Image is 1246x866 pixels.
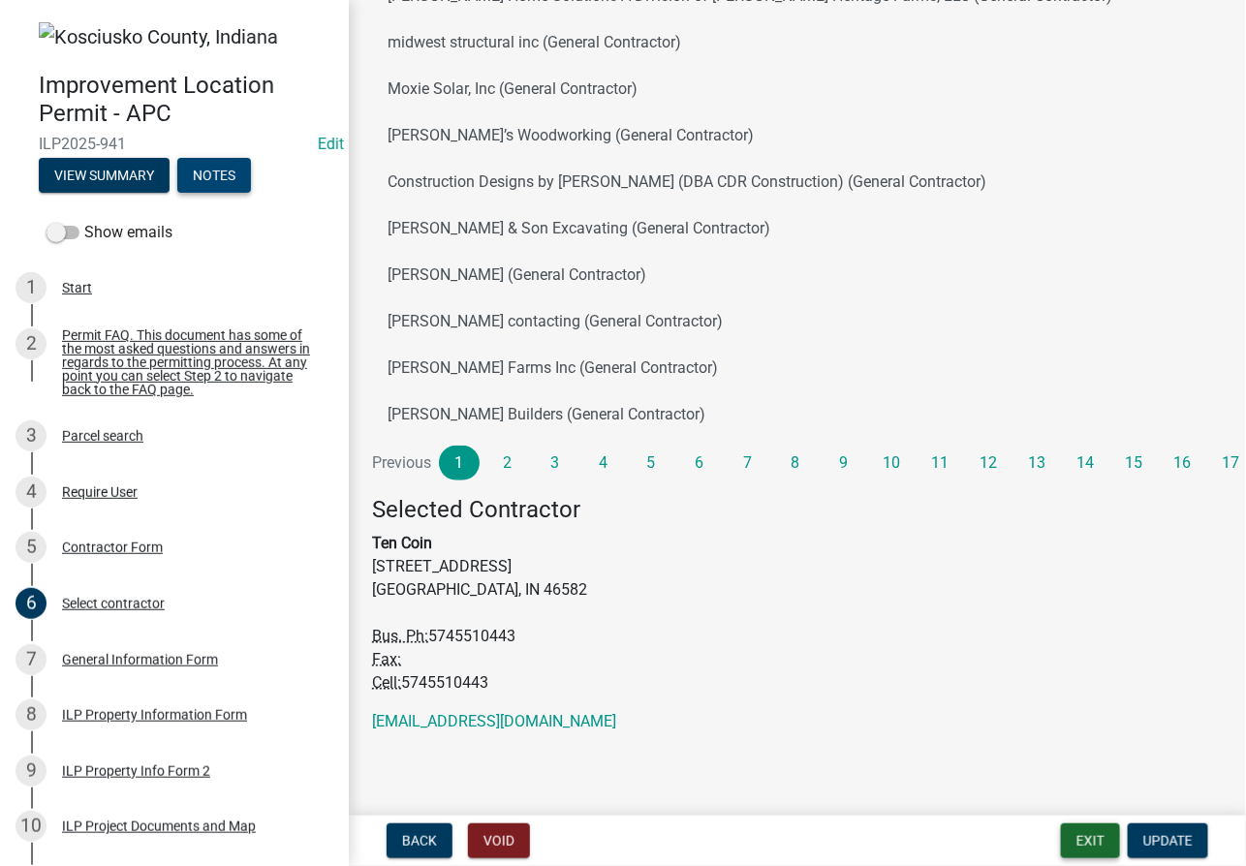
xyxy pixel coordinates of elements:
div: 5 [16,532,47,563]
a: 11 [919,446,960,480]
button: Construction Designs by [PERSON_NAME] (DBA CDR Construction) (General Contractor) [372,159,1223,205]
button: [PERSON_NAME] Builders (General Contractor) [372,391,1223,438]
span: Update [1143,833,1193,849]
button: midwest structural inc (General Contractor) [372,19,1223,66]
button: [PERSON_NAME]’s Woodworking (General Contractor) [372,112,1223,159]
div: Permit FAQ. This document has some of the most asked questions and answers in regards to the perm... [62,328,318,396]
a: 5 [631,446,671,480]
div: Select contractor [62,597,165,610]
a: 1 [439,446,480,480]
button: Exit [1061,823,1120,858]
abbr: Business Phone [372,627,428,645]
a: 9 [824,446,864,480]
button: Notes [177,158,251,193]
h4: Improvement Location Permit - APC [39,72,333,128]
a: 15 [1113,446,1154,480]
div: ILP Property Info Form 2 [62,764,210,778]
a: 14 [1065,446,1106,480]
a: 6 [679,446,720,480]
wm-modal-confirm: Notes [177,170,251,185]
a: 3 [535,446,576,480]
div: General Information Form [62,653,218,666]
div: Require User [62,485,138,499]
a: 7 [728,446,768,480]
button: [PERSON_NAME] & Son Excavating (General Contractor) [372,205,1223,252]
div: 3 [16,420,47,451]
div: 9 [16,756,47,787]
span: 5745510443 [401,673,488,692]
label: Show emails [47,221,172,244]
abbr: Fax Number [372,650,401,668]
address: [STREET_ADDRESS] [GEOGRAPHIC_DATA], IN 46582 [372,496,1223,695]
a: [EMAIL_ADDRESS][DOMAIN_NAME] [372,712,616,730]
div: 2 [16,328,47,359]
a: 2 [487,446,528,480]
div: 4 [16,477,47,508]
div: 6 [16,588,47,619]
span: Back [402,833,437,849]
div: ILP Project Documents and Map [62,820,256,833]
wm-modal-confirm: Summary [39,170,170,185]
button: [PERSON_NAME] Farms Inc (General Contractor) [372,345,1223,391]
a: 12 [968,446,1009,480]
span: ILP2025-941 [39,135,310,153]
button: [PERSON_NAME] contacting (General Contractor) [372,298,1223,345]
div: 1 [16,272,47,303]
abbr: Business Cell [372,673,401,692]
button: Update [1128,823,1208,858]
div: 7 [16,644,47,675]
button: [PERSON_NAME] (General Contractor) [372,252,1223,298]
button: View Summary [39,158,170,193]
a: 13 [1016,446,1057,480]
button: Void [468,823,530,858]
strong: Ten Coin [372,534,432,552]
div: ILP Property Information Form [62,708,247,722]
a: 8 [775,446,816,480]
h4: Selected Contractor [372,496,1223,524]
button: Moxie Solar, Inc (General Contractor) [372,66,1223,112]
div: Start [62,281,92,294]
div: Contractor Form [62,541,163,554]
wm-modal-confirm: Edit Application Number [318,135,344,153]
img: Kosciusko County, Indiana [39,22,278,51]
button: Back [387,823,452,858]
nav: Page navigation [372,446,1223,480]
span: 5745510443 [428,627,515,645]
div: 8 [16,699,47,730]
div: 10 [16,811,47,842]
a: 16 [1162,446,1202,480]
a: Edit [318,135,344,153]
a: 4 [583,446,624,480]
div: Parcel search [62,429,143,443]
a: 10 [871,446,912,480]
